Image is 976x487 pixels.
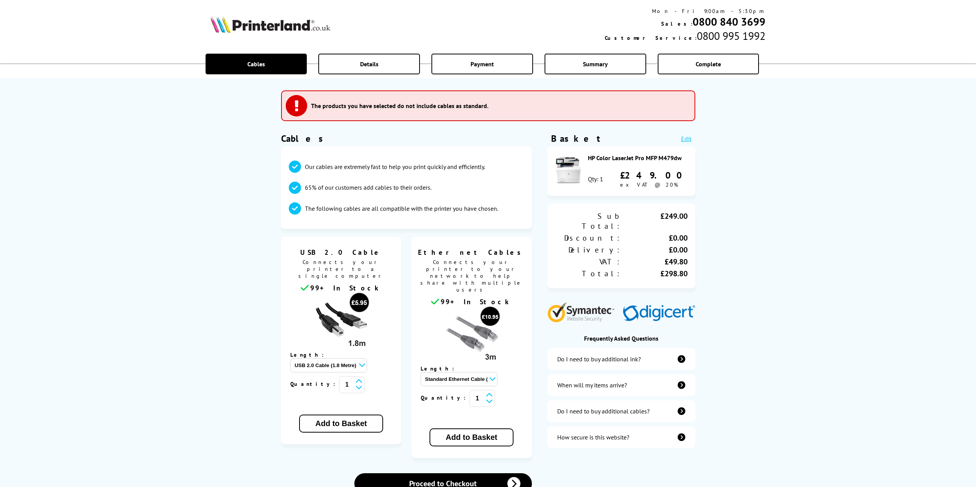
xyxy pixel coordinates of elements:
[547,348,695,370] a: additional-ink
[693,15,765,29] a: 0800 840 3699
[290,351,331,358] span: Length:
[551,133,601,144] div: Basket
[588,175,603,183] div: Qty: 1
[605,34,697,41] span: Customer Service:
[312,292,370,350] img: usb cable
[305,162,485,171] p: Our cables are extremely fast to help you print quickly and efficiently.
[285,257,398,283] span: Connects your printer to a single computer
[443,306,500,364] img: Ethernet cable
[623,305,695,322] img: Digicert
[557,407,650,415] div: Do I need to buy additional cables?
[305,204,498,213] p: The following cables are all compatible with the printer you have chosen.
[557,381,627,389] div: When will my items arrive?
[620,181,678,188] span: ex VAT @ 20%
[415,257,528,297] span: Connects your printer to your network to help share with multiple users
[621,211,688,231] div: £249.00
[547,335,695,342] div: Frequently Asked Questions
[681,135,691,143] a: Edit
[360,60,379,68] span: Details
[310,284,382,292] span: 99+ In Stock
[621,269,688,279] div: £298.80
[555,233,621,243] div: Discount:
[583,60,608,68] span: Summary
[557,355,641,363] div: Do I need to buy additional ink?
[620,169,688,181] div: £249.00
[311,102,489,110] h3: The products you have selected do not include cables as standard.
[621,257,688,267] div: £49.80
[421,365,462,372] span: Length:
[621,233,688,243] div: £0.00
[441,297,512,306] span: 99+ In Stock
[417,248,526,257] span: Ethernet Cables
[555,269,621,279] div: Total:
[281,133,532,144] h1: Cables
[605,8,765,15] div: Mon - Fri 9:00am - 5:30pm
[555,211,621,231] div: Sub Total:
[290,380,339,387] span: Quantity:
[697,29,765,43] span: 0800 995 1992
[555,245,621,255] div: Delivery:
[471,60,494,68] span: Payment
[588,154,688,162] div: HP Color LaserJet Pro MFP M479dw
[211,16,330,33] img: Printerland Logo
[621,245,688,255] div: £0.00
[287,248,396,257] span: USB 2.0 Cable
[557,433,629,441] div: How secure is this website?
[547,426,695,448] a: secure-website
[555,157,582,184] img: HP Color LaserJet Pro MFP M479dw
[547,300,620,322] img: Symantec Website Security
[661,20,693,27] span: Sales:
[430,428,513,446] button: Add to Basket
[247,60,265,68] span: Cables
[305,183,431,192] p: 65% of our customers add cables to their orders.
[696,60,721,68] span: Complete
[299,415,383,433] button: Add to Basket
[421,394,469,401] span: Quantity:
[547,374,695,396] a: items-arrive
[555,257,621,267] div: VAT:
[547,400,695,422] a: additional-cables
